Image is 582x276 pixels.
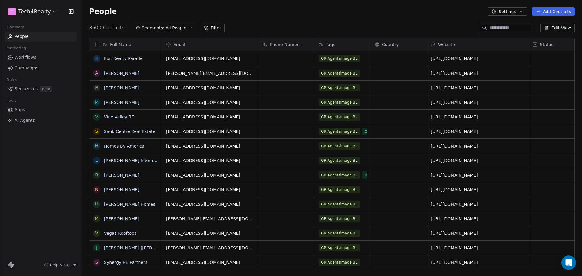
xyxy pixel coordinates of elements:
[50,263,78,268] span: Help & Support
[4,96,19,105] span: Tools
[104,129,155,134] a: Sauk Centre Real Estate
[4,75,20,84] span: Sales
[166,55,255,62] span: [EMAIL_ADDRESS][DOMAIN_NAME]
[319,142,360,150] span: GR Agentsimage BL
[431,173,478,178] a: [URL][DOMAIN_NAME]
[95,201,99,207] div: H
[540,42,554,48] span: Status
[95,215,99,222] div: M
[162,38,259,51] div: Email
[89,7,117,16] span: People
[431,216,478,221] a: [URL][DOMAIN_NAME]
[96,244,97,251] div: J
[5,105,77,115] a: Apps
[319,99,360,106] span: GR Agentsimage BL
[95,85,98,91] div: R
[104,245,195,250] a: [PERSON_NAME] ([PERSON_NAME] Homes)
[104,202,155,207] a: [PERSON_NAME] Homes
[89,24,124,32] span: 3500 Contacts
[532,7,575,16] button: Add Contacts
[5,32,77,42] a: People
[166,70,255,76] span: [PERSON_NAME][EMAIL_ADDRESS][DOMAIN_NAME]
[382,42,399,48] span: Country
[540,24,575,32] button: Edit View
[95,128,98,135] div: S
[5,84,77,94] a: SequencesBeta
[95,114,98,120] div: V
[4,44,29,53] span: Marketing
[166,158,255,164] span: [EMAIL_ADDRESS][DOMAIN_NAME]
[4,23,27,32] span: Contacts
[431,56,478,61] a: [URL][DOMAIN_NAME]
[15,86,38,92] span: Sequences
[104,85,139,90] a: [PERSON_NAME]
[431,245,478,250] a: [URL][DOMAIN_NAME]
[166,230,255,236] span: [EMAIL_ADDRESS][DOMAIN_NAME]
[319,230,360,237] span: GR Agentsimage BL
[15,54,36,61] span: Workflows
[438,42,455,48] span: Website
[44,263,78,268] a: Help & Support
[5,115,77,125] a: AI Agents
[166,172,255,178] span: [EMAIL_ADDRESS][DOMAIN_NAME]
[18,8,51,15] span: Tech4Realty
[95,230,98,236] div: V
[319,244,360,251] span: GR Agentsimage BL
[166,128,255,135] span: [EMAIL_ADDRESS][DOMAIN_NAME]
[431,231,478,236] a: [URL][DOMAIN_NAME]
[15,33,29,40] span: People
[166,99,255,105] span: [EMAIL_ADDRESS][DOMAIN_NAME]
[104,144,144,148] a: Homes By America
[362,128,387,135] span: Opened B1
[95,143,99,149] div: H
[95,186,98,193] div: N
[104,158,182,163] a: [PERSON_NAME] International Realty
[200,24,225,32] button: Filter
[431,71,478,76] a: [URL][DOMAIN_NAME]
[95,70,98,76] div: A
[40,86,52,92] span: Beta
[95,55,98,62] div: E
[427,38,529,51] div: Website
[431,144,478,148] a: [URL][DOMAIN_NAME]
[5,63,77,73] a: Campaigns
[166,114,255,120] span: [EMAIL_ADDRESS][DOMAIN_NAME]
[431,85,478,90] a: [URL][DOMAIN_NAME]
[95,259,98,265] div: S
[142,25,164,31] span: Segments:
[431,158,478,163] a: [URL][DOMAIN_NAME]
[104,71,139,76] a: [PERSON_NAME]
[104,260,147,265] a: Synergy RE Partners
[89,51,162,266] div: grid
[15,107,25,113] span: Apps
[15,117,35,124] span: AI Agents
[11,8,14,15] span: T
[319,113,360,121] span: GR Agentsimage BL
[166,143,255,149] span: [EMAIL_ADDRESS][DOMAIN_NAME]
[319,157,360,164] span: GR Agentsimage BL
[104,216,139,221] a: [PERSON_NAME]
[431,202,478,207] a: [URL][DOMAIN_NAME]
[371,38,427,51] div: Country
[104,56,143,61] a: Exit Realty Parade
[259,38,315,51] div: Phone Number
[319,186,360,193] span: GR Agentsimage BL
[431,260,478,265] a: [URL][DOMAIN_NAME]
[166,201,255,207] span: [EMAIL_ADDRESS][DOMAIN_NAME]
[431,129,478,134] a: [URL][DOMAIN_NAME]
[104,115,134,119] a: Vine Valley RE
[319,259,360,266] span: GR Agentsimage BL
[561,255,576,270] div: Open Intercom Messenger
[270,42,301,48] span: Phone Number
[89,38,162,51] div: Full Name
[166,259,255,265] span: [EMAIL_ADDRESS][DOMAIN_NAME]
[5,52,77,62] a: Workflows
[319,201,360,208] span: GR Agentsimage BL
[319,55,360,62] span: GR Agentsimage BL
[104,173,139,178] a: [PERSON_NAME]
[319,84,360,91] span: GR Agentsimage BL
[166,245,255,251] span: [PERSON_NAME][EMAIL_ADDRESS][DOMAIN_NAME]
[7,6,59,17] button: TTech4Realty
[166,25,186,31] span: All People
[362,171,387,179] span: Opened B1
